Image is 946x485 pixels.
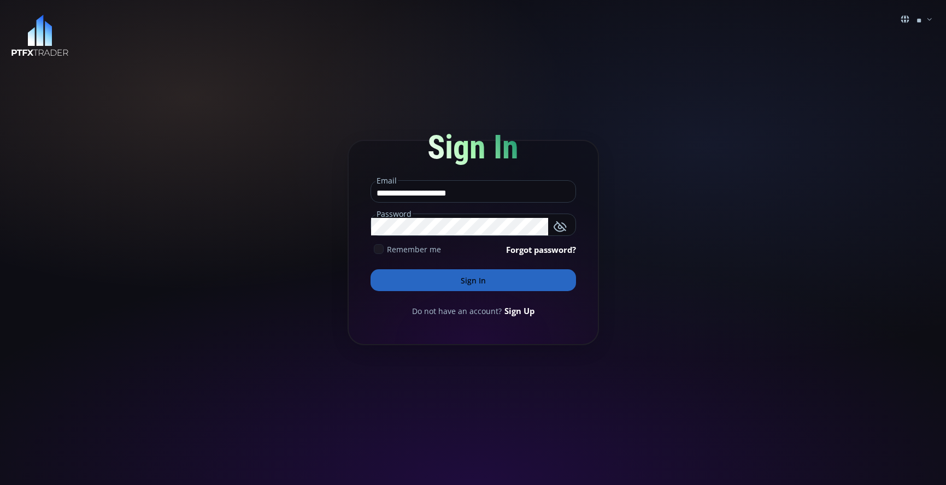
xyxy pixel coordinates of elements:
[427,128,519,167] span: Sign In
[11,15,69,57] img: LOGO
[506,244,576,256] a: Forgot password?
[387,244,441,255] span: Remember me
[504,305,534,317] a: Sign Up
[371,305,576,317] div: Do not have an account?
[371,269,576,291] button: Sign In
